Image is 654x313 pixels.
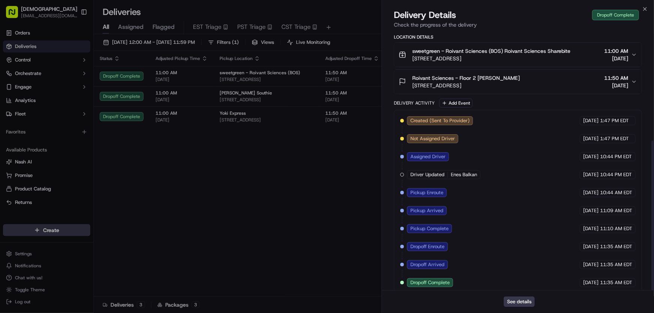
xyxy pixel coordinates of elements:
input: Got a question? Start typing here... [19,48,135,56]
span: Created (Sent To Provider) [410,117,470,124]
span: [DATE] [583,207,599,214]
span: [DATE] [583,189,599,196]
span: Dropoff Enroute [410,243,444,250]
span: Pylon [75,127,91,133]
span: 10:44 PM EDT [600,153,632,160]
span: 11:10 AM EDT [600,225,632,232]
span: [DATE] [583,243,599,250]
span: [DATE] [583,261,599,268]
span: 11:35 AM EDT [600,261,632,268]
div: Location Details [394,34,642,40]
span: [DATE] [583,279,599,286]
span: Dropoff Complete [410,279,450,286]
span: API Documentation [71,109,120,116]
span: 1:47 PM EDT [600,117,629,124]
img: Nash [7,7,22,22]
span: Pickup Complete [410,225,449,232]
a: 📗Knowledge Base [4,106,60,119]
span: [DATE] [583,135,599,142]
button: Start new chat [127,74,136,83]
span: 10:44 AM EDT [600,189,632,196]
button: Roivant Sciences - Floor 2 [PERSON_NAME][STREET_ADDRESS]11:50 AM[DATE] [394,70,642,94]
span: Assigned Driver [410,153,446,160]
span: Pickup Enroute [410,189,443,196]
div: Start new chat [25,72,123,79]
span: [DATE] [604,55,628,62]
span: [DATE] [604,82,628,89]
span: 10:44 PM EDT [600,171,632,178]
span: 11:50 AM [604,74,628,82]
span: 11:35 AM EDT [600,279,632,286]
span: Delivery Details [394,9,456,21]
div: 💻 [63,109,69,115]
span: Enes Balkan [451,171,477,178]
div: We're available if you need us! [25,79,95,85]
span: Driver Updated [410,171,444,178]
img: 1736555255976-a54dd68f-1ca7-489b-9aae-adbdc363a1c4 [7,72,21,85]
div: Delivery Activity [394,100,435,106]
a: 💻API Documentation [60,106,123,119]
span: Pickup Arrived [410,207,443,214]
span: sweetgreen - Roivant Sciences (BOS) Roivant Sciences Sharebite [412,47,570,55]
span: [DATE] [583,171,599,178]
p: Welcome 👋 [7,30,136,42]
span: [STREET_ADDRESS] [412,55,570,62]
button: sweetgreen - Roivant Sciences (BOS) Roivant Sciences Sharebite[STREET_ADDRESS]11:00 AM[DATE] [394,43,642,67]
span: Roivant Sciences - Floor 2 [PERSON_NAME] [412,74,520,82]
p: Check the progress of the delivery [394,21,642,28]
span: [DATE] [583,153,599,160]
button: Add Event [439,99,473,108]
span: [STREET_ADDRESS] [412,82,520,89]
button: See details [504,297,535,307]
span: Not Assigned Driver [410,135,455,142]
a: Powered byPylon [53,127,91,133]
span: Dropoff Arrived [410,261,444,268]
span: 11:09 AM EDT [600,207,632,214]
span: [DATE] [583,117,599,124]
span: 11:00 AM [604,47,628,55]
span: 11:35 AM EDT [600,243,632,250]
div: 📗 [7,109,13,115]
span: [DATE] [583,225,599,232]
span: 1:47 PM EDT [600,135,629,142]
span: Knowledge Base [15,109,57,116]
